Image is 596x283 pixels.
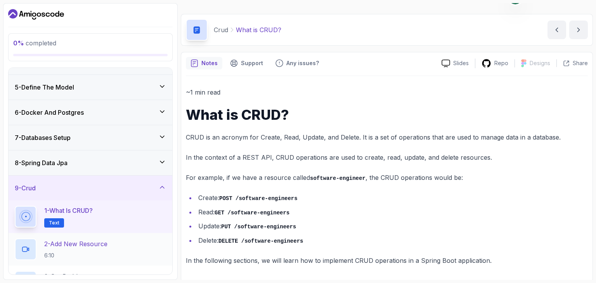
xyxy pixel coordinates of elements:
[9,75,172,100] button: 5-Define The Model
[49,220,59,226] span: Text
[196,192,588,204] li: Create:
[15,183,36,193] h3: 9 - Crud
[15,83,74,92] h3: 5 - Define The Model
[186,172,588,183] p: For example, if we have a resource called , the CRUD operations would be:
[236,25,281,35] p: What is CRUD?
[218,238,303,244] code: DELETE /software-engineers
[494,59,508,67] p: Repo
[15,238,166,260] button: 2-Add New Resource6:10
[9,176,172,200] button: 9-Crud
[214,25,228,35] p: Crud
[573,59,588,67] p: Share
[44,239,107,248] p: 2 - Add New Resource
[530,59,550,67] p: Designs
[186,255,588,266] p: In the following sections, we will learn how to implement CRUD operations in a Spring Boot applic...
[13,39,24,47] span: 0 %
[186,87,588,98] p: ~1 min read
[15,108,84,117] h3: 6 - Docker And Postgres
[201,59,218,67] p: Notes
[271,57,324,69] button: Feedback button
[15,158,68,167] h3: 8 - Spring Data Jpa
[221,224,296,230] code: PUT /software-engineers
[215,210,289,216] code: GET /software-engineers
[475,59,515,68] a: Repo
[219,195,298,202] code: POST /software-engineers
[44,252,107,259] p: 6:10
[13,39,56,47] span: completed
[435,59,475,67] a: Slides
[44,272,78,281] p: 3 - Get By Id
[9,125,172,150] button: 7-Databases Setup
[310,175,366,181] code: software-engineer
[196,235,588,246] li: Delete:
[453,59,469,67] p: Slides
[15,133,71,142] h3: 7 - Databases Setup
[44,206,93,215] p: 1 - What is CRUD?
[196,207,588,218] li: Read:
[556,59,588,67] button: Share
[186,152,588,163] p: In the context of a REST API, CRUD operations are used to create, read, update, and delete resour...
[15,206,166,228] button: 1-What is CRUD?Text
[186,107,588,123] h1: What is CRUD?
[196,221,588,232] li: Update:
[286,59,319,67] p: Any issues?
[225,57,268,69] button: Support button
[241,59,263,67] p: Support
[569,21,588,39] button: next content
[186,57,222,69] button: notes button
[9,150,172,175] button: 8-Spring Data Jpa
[186,132,588,143] p: CRUD is an acronym for Create, Read, Update, and Delete. It is a set of operations that are used ...
[8,8,64,21] a: Dashboard
[9,100,172,125] button: 6-Docker And Postgres
[547,21,566,39] button: previous content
